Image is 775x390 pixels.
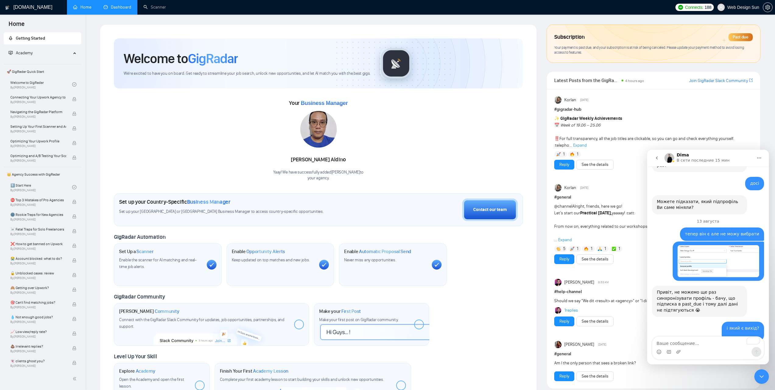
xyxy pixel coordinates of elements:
[564,97,576,103] span: Korlan
[564,184,576,191] span: Korlan
[72,141,76,145] span: lock
[10,314,66,320] span: 💧 Not enough good jobs?
[10,153,66,159] span: Optimizing and A/B Testing Your Scanner for Better Results
[319,317,398,322] span: Make your first post on GigRadar community.
[119,308,179,314] h1: [PERSON_NAME]
[72,361,76,365] span: lock
[570,247,574,251] img: 🚀
[10,203,66,207] span: By [PERSON_NAME]
[143,5,166,10] a: searchScanner
[554,298,699,303] span: Should we say "We dit <result> at <agency>" or "I did <result>" in the proposals?
[763,5,772,10] span: setting
[559,318,569,325] a: Reply
[462,199,518,221] button: Contact our team
[10,123,66,130] span: Setting Up Your First Scanner and Auto-Bidder
[10,100,66,104] span: By [PERSON_NAME]
[573,143,587,148] span: Expand
[582,256,608,263] a: See the details
[582,161,608,168] a: See the details
[554,317,574,326] button: Reply
[273,170,364,181] div: Yaay! We have successfully added [PERSON_NAME] to
[10,329,66,335] span: 📈 Low view/reply rate?
[72,244,76,248] span: lock
[9,50,33,55] span: Academy
[72,126,76,131] span: lock
[554,371,574,381] button: Reply
[10,358,66,364] span: 👻 clients ghost you?
[72,200,76,204] span: lock
[554,360,636,366] span: Am I the only person that sees a broken link?
[232,257,310,263] span: Keep updated on top matches and new jobs.
[749,78,753,83] span: export
[72,112,76,116] span: lock
[124,50,238,67] h1: Welcome to
[104,5,131,10] a: dashboardDashboard
[10,144,66,148] span: By [PERSON_NAME]
[10,94,66,100] span: Connecting Your Upwork Agency to GigRadar
[4,168,81,181] span: 👑 Agency Success with GigRadar
[576,254,614,264] button: See the details
[560,123,601,128] em: Week of 19.06 – 25.06
[10,109,66,115] span: Navigating the GigRadar Platform
[153,317,270,345] img: slackcommunity-bg.png
[10,343,66,349] span: 💩 Irrelevant replies?
[10,115,66,119] span: By [PERSON_NAME]
[554,160,574,170] button: Reply
[9,51,13,55] span: fund-projection-screen
[564,307,578,313] a: 1replies
[754,369,769,384] iframe: To enrich screen reader interactions, please activate Accessibility in Grammarly extension settings
[685,4,703,11] span: Connects:
[4,20,30,32] span: Home
[570,152,574,156] img: 🔥
[72,317,76,321] span: lock
[580,185,588,191] span: [DATE]
[558,237,572,242] span: Expand
[10,130,66,133] span: By [PERSON_NAME]
[719,5,723,9] span: user
[10,218,66,221] span: By [PERSON_NAME]
[576,317,614,326] button: See the details
[73,5,91,10] a: homeHome
[220,368,288,374] h1: Finish Your First
[580,210,612,216] strong: Practical [DATE],
[554,204,572,209] span: @channel
[555,341,562,348] img: Veronica Phillip
[72,156,76,160] span: lock
[4,32,81,45] li: Getting Started
[10,232,66,236] span: By [PERSON_NAME]
[10,306,66,309] span: By [PERSON_NAME]
[584,247,588,251] img: 🔥
[124,71,371,77] span: We're excited to have you on board. Get ready to streamline your job search, unlock new opportuni...
[72,288,76,292] span: lock
[612,247,616,251] img: ✅
[114,293,165,300] span: GigRadar Community
[554,116,559,121] span: ✨
[72,273,76,277] span: lock
[749,77,753,83] a: export
[119,368,155,374] h1: Explore
[580,97,588,103] span: [DATE]
[647,150,769,364] iframe: To enrich screen reader interactions, please activate Accessibility in Grammarly extension settings
[556,152,561,156] img: 🚀
[559,373,569,380] a: Reply
[273,155,364,165] div: [PERSON_NAME] Aldino
[16,36,45,41] span: Getting Started
[155,308,179,314] span: Community
[136,368,155,374] span: Academy
[289,100,348,106] span: Your
[319,308,361,314] h1: Make your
